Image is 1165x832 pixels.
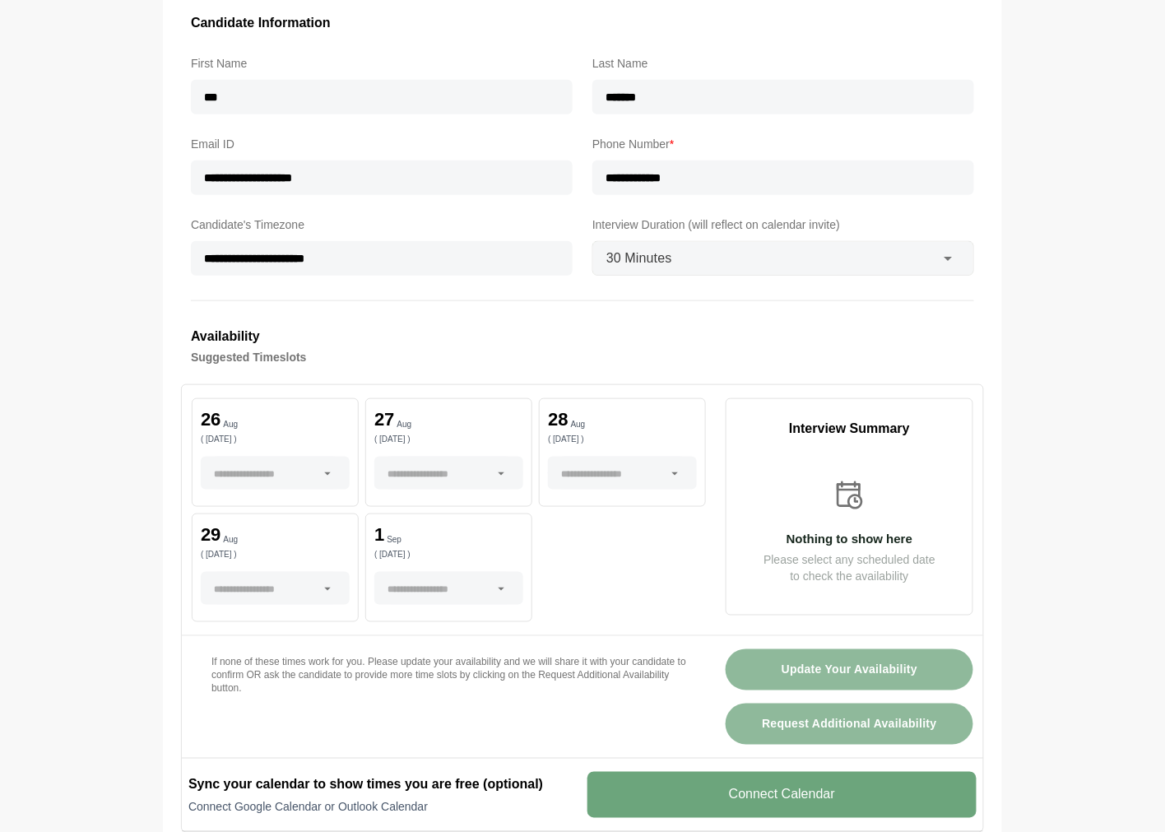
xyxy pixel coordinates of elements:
p: Interview Summary [726,419,972,439]
button: Update Your Availability [726,649,973,690]
label: Interview Duration (will reflect on calendar invite) [592,215,974,235]
p: Please select any scheduled date to check the availability [726,551,972,584]
label: Phone Number [592,134,974,154]
v-button: Connect Calendar [587,772,977,818]
p: Sep [387,536,401,544]
p: Connect Google Calendar or Outlook Calendar [188,799,578,816]
label: First Name [191,53,573,73]
p: 1 [374,526,384,544]
label: Email ID [191,134,573,154]
button: Request Additional Availability [726,704,973,745]
p: Aug [223,421,238,429]
p: 26 [201,411,220,429]
p: If none of these times work for you. Please update your availability and we will share it with yo... [211,656,686,695]
h3: Availability [191,326,974,347]
p: ( [DATE] ) [201,551,350,559]
p: 28 [548,411,568,429]
h3: Candidate Information [191,12,974,34]
p: Aug [397,421,412,429]
span: 30 Minutes [606,248,672,269]
h2: Sync your calendar to show times you are free (optional) [188,775,578,795]
p: 29 [201,526,220,544]
label: Last Name [592,53,974,73]
p: Aug [223,536,238,544]
img: calender [833,478,867,513]
p: ( [DATE] ) [374,435,523,444]
h4: Suggested Timeslots [191,347,974,367]
p: Nothing to show here [726,532,972,545]
p: ( [DATE] ) [201,435,350,444]
p: ( [DATE] ) [374,551,523,559]
p: ( [DATE] ) [548,435,697,444]
p: Aug [571,421,586,429]
p: 27 [374,411,394,429]
label: Candidate's Timezone [191,215,573,235]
